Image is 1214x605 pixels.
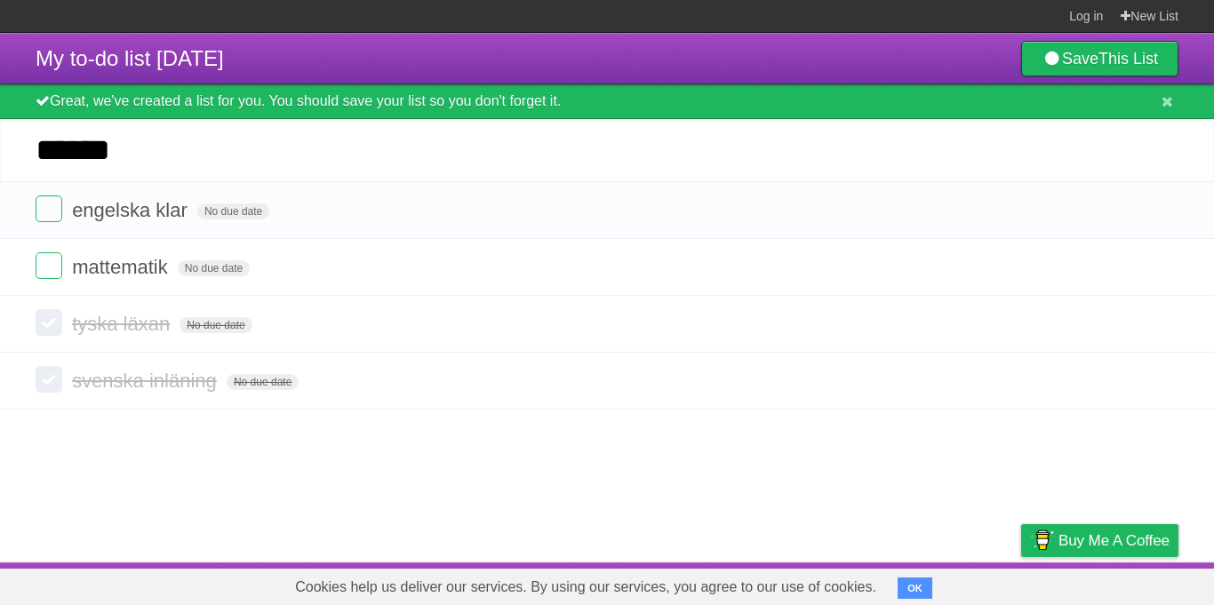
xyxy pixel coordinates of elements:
[36,366,62,393] label: Done
[36,252,62,279] label: Done
[998,567,1044,601] a: Privacy
[227,374,299,390] span: No due date
[72,256,172,278] span: mattematik
[1021,41,1178,76] a: SaveThis List
[72,313,174,335] span: tyska läxan
[898,577,932,599] button: OK
[1030,525,1054,555] img: Buy me a coffee
[36,46,224,70] span: My to-do list [DATE]
[1058,525,1170,556] span: Buy me a coffee
[180,317,252,333] span: No due date
[785,567,822,601] a: About
[1066,567,1178,601] a: Suggest a feature
[72,370,221,392] span: svenska inläning
[938,567,977,601] a: Terms
[36,195,62,222] label: Done
[72,199,192,221] span: engelska klar
[1098,50,1158,68] b: This List
[843,567,915,601] a: Developers
[277,569,894,605] span: Cookies help us deliver our services. By using our services, you agree to our use of cookies.
[36,309,62,336] label: Done
[1021,524,1178,557] a: Buy me a coffee
[178,260,250,276] span: No due date
[197,203,269,219] span: No due date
